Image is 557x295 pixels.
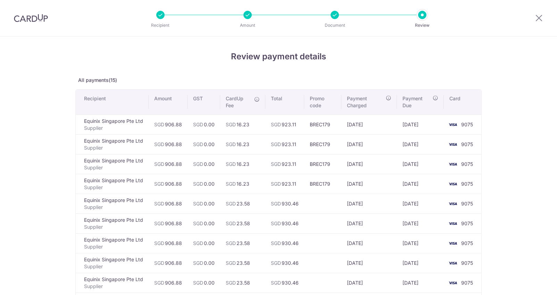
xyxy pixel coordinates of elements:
td: 16.23 [220,174,265,194]
span: 9075 [461,240,473,246]
span: 9075 [461,201,473,206]
td: [DATE] [397,194,444,213]
span: SGD [271,201,281,206]
span: SGD [154,201,164,206]
img: <span class="translation_missing" title="translation missing: en.account_steps.new_confirm_form.b... [446,259,460,267]
span: SGD [226,161,236,167]
span: SGD [226,280,236,286]
p: Supplier [84,283,143,290]
td: 906.88 [149,134,188,154]
td: Equinix Singapore Pte Ltd [76,253,149,273]
span: SGD [271,161,281,167]
span: 9075 [461,161,473,167]
td: Equinix Singapore Pte Ltd [76,174,149,194]
img: <span class="translation_missing" title="translation missing: en.account_steps.new_confirm_form.b... [446,200,460,208]
p: Document [309,22,360,29]
td: [DATE] [341,233,397,253]
td: 930.46 [265,233,304,253]
td: [DATE] [341,194,397,213]
img: <span class="translation_missing" title="translation missing: en.account_steps.new_confirm_form.b... [446,140,460,149]
p: Supplier [84,224,143,230]
span: SGD [271,280,281,286]
span: SGD [193,280,203,286]
td: Equinix Singapore Pte Ltd [76,134,149,154]
td: 0.00 [188,213,220,233]
span: SGD [193,141,203,147]
td: [DATE] [397,154,444,174]
td: Equinix Singapore Pte Ltd [76,273,149,293]
span: 9075 [461,181,473,187]
span: SGD [193,220,203,226]
th: Recipient [76,90,149,115]
td: [DATE] [341,213,397,233]
td: 0.00 [188,194,220,213]
td: 16.23 [220,134,265,154]
td: 16.23 [220,115,265,134]
p: Amount [222,22,273,29]
span: SGD [154,260,164,266]
img: <span class="translation_missing" title="translation missing: en.account_steps.new_confirm_form.b... [446,279,460,287]
td: 906.88 [149,154,188,174]
p: Supplier [84,125,143,132]
td: [DATE] [397,134,444,154]
td: BREC179 [304,154,341,174]
img: <span class="translation_missing" title="translation missing: en.account_steps.new_confirm_form.b... [446,120,460,129]
td: [DATE] [397,233,444,253]
span: SGD [271,141,281,147]
span: SGD [193,161,203,167]
img: <span class="translation_missing" title="translation missing: en.account_steps.new_confirm_form.b... [446,239,460,247]
td: 0.00 [188,174,220,194]
span: SGD [271,181,281,187]
td: 23.58 [220,233,265,253]
td: Equinix Singapore Pte Ltd [76,115,149,134]
td: 16.23 [220,154,265,174]
span: SGD [154,220,164,226]
td: [DATE] [341,154,397,174]
td: [DATE] [397,213,444,233]
span: SGD [154,280,164,286]
td: 0.00 [188,253,220,273]
p: Supplier [84,164,143,171]
td: 0.00 [188,233,220,253]
td: [DATE] [341,134,397,154]
p: Supplier [84,204,143,211]
span: SGD [271,220,281,226]
td: [DATE] [341,115,397,134]
td: 906.88 [149,174,188,194]
td: BREC179 [304,115,341,134]
td: 923.11 [265,115,304,134]
td: 0.00 [188,115,220,134]
td: 23.58 [220,194,265,213]
span: SGD [271,240,281,246]
p: Supplier [84,184,143,191]
td: 906.88 [149,115,188,134]
p: Supplier [84,243,143,250]
td: 923.11 [265,154,304,174]
td: 930.46 [265,194,304,213]
span: 9075 [461,121,473,127]
span: 9075 [461,141,473,147]
span: SGD [193,260,203,266]
span: SGD [226,220,236,226]
td: [DATE] [397,174,444,194]
td: Equinix Singapore Pte Ltd [76,233,149,253]
span: SGD [154,121,164,127]
th: Promo code [304,90,341,115]
td: 0.00 [188,154,220,174]
p: Review [397,22,448,29]
img: <span class="translation_missing" title="translation missing: en.account_steps.new_confirm_form.b... [446,180,460,188]
img: <span class="translation_missing" title="translation missing: en.account_steps.new_confirm_form.b... [446,160,460,168]
td: 23.58 [220,213,265,233]
td: [DATE] [397,253,444,273]
span: SGD [226,201,236,206]
span: Payment Charged [347,95,384,109]
td: [DATE] [341,273,397,293]
td: 906.88 [149,233,188,253]
h4: Review payment details [75,50,482,63]
td: [DATE] [341,253,397,273]
td: 23.58 [220,273,265,293]
td: 930.46 [265,213,304,233]
td: 930.46 [265,273,304,293]
span: SGD [154,161,164,167]
span: SGD [226,181,236,187]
